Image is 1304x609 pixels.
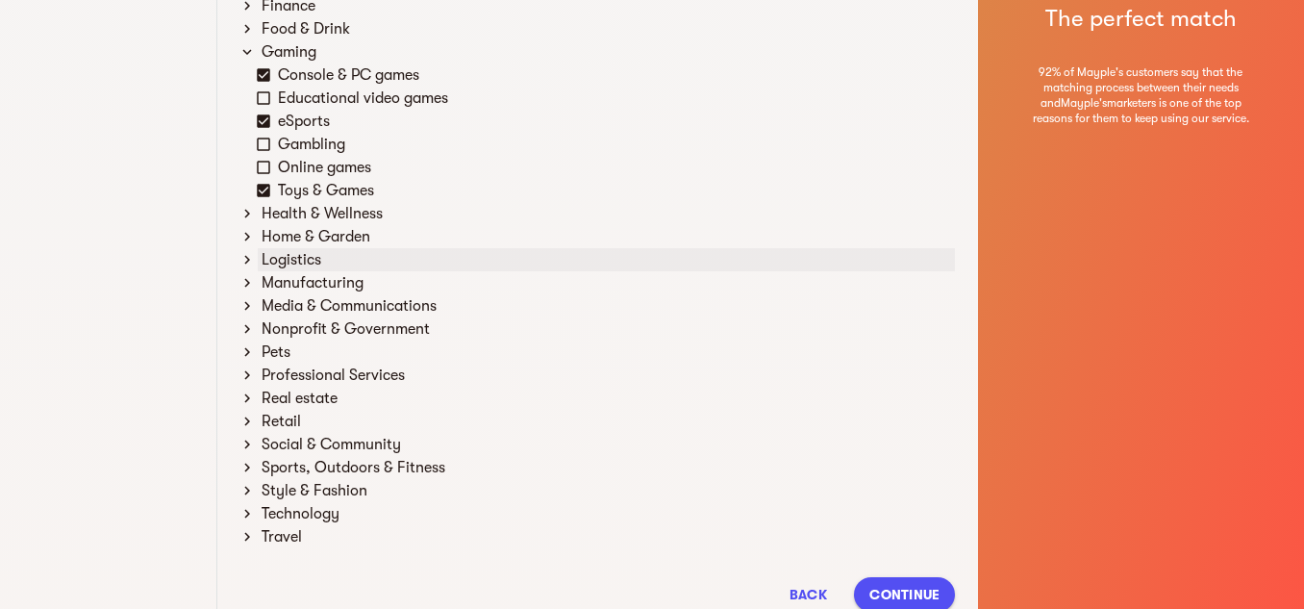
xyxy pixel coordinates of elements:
[258,40,955,63] div: Gaming
[258,502,955,525] div: Technology
[274,133,955,156] div: Gambling
[274,179,955,202] div: Toys & Games
[258,387,955,410] div: Real estate
[258,410,955,433] div: Retail
[274,156,955,179] div: Online games
[258,294,955,317] div: Media & Communications
[258,202,955,225] div: Health & Wellness
[258,317,955,341] div: Nonprofit & Government
[869,583,940,606] span: Continue
[1030,64,1252,126] span: 92% of Mayple's customers say that the matching process between their needs and Mayple's marketer...
[274,87,955,110] div: Educational video games
[258,433,955,456] div: Social & Community
[258,271,955,294] div: Manufacturing
[258,225,955,248] div: Home & Garden
[258,17,955,40] div: Food & Drink
[258,248,955,271] div: Logistics
[258,479,955,502] div: Style & Fashion
[258,341,955,364] div: Pets
[258,364,955,387] div: Professional Services
[258,456,955,479] div: Sports, Outdoors & Fitness
[785,583,831,606] span: Back
[1045,3,1237,34] h5: The perfect match
[258,525,955,548] div: Travel
[274,110,955,133] div: eSports
[274,63,955,87] div: Console & PC games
